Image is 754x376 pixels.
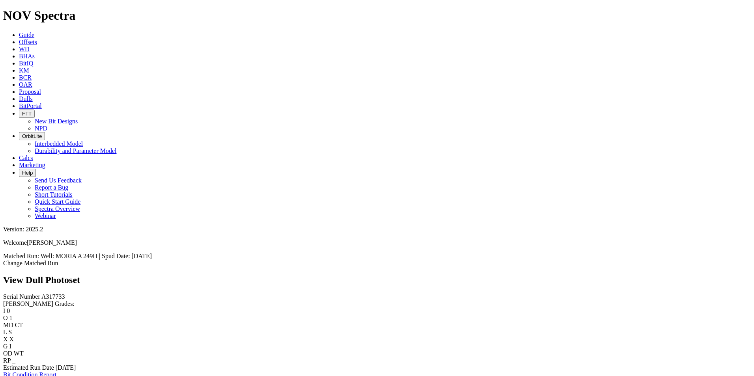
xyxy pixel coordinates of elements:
span: X [9,336,14,342]
button: OrbitLite [19,132,45,140]
a: Proposal [19,88,41,95]
div: [PERSON_NAME] Grades: [3,300,751,307]
a: OAR [19,81,32,88]
div: Version: 2025.2 [3,226,751,233]
h1: NOV Spectra [3,8,751,23]
a: New Bit Designs [35,118,78,125]
span: [PERSON_NAME] [27,239,77,246]
span: 1 [9,315,13,321]
a: KM [19,67,29,74]
a: Dulls [19,95,33,102]
span: CT [15,322,23,328]
a: Spectra Overview [35,205,80,212]
a: Calcs [19,154,33,161]
span: I [9,343,11,350]
label: G [3,343,8,350]
label: I [3,307,5,314]
label: OD [3,350,12,357]
a: BitIQ [19,60,33,67]
label: Estimated Run Date [3,364,54,371]
span: Well: MORIA A 249H | Spud Date: [DATE] [41,253,152,259]
a: Guide [19,32,34,38]
a: Webinar [35,212,56,219]
label: RP [3,357,11,364]
a: WD [19,46,30,52]
span: Matched Run: [3,253,39,259]
button: FTT [19,110,35,118]
span: S [8,329,12,335]
button: Help [19,169,36,177]
span: _ [12,357,15,364]
label: X [3,336,8,342]
span: Help [22,170,33,176]
a: Send Us Feedback [35,177,82,184]
a: Quick Start Guide [35,198,80,205]
a: Durability and Parameter Model [35,147,117,154]
a: Report a Bug [35,184,68,191]
a: Short Tutorials [35,191,73,198]
span: WT [14,350,24,357]
p: Welcome [3,239,751,246]
label: L [3,329,7,335]
a: Interbedded Model [35,140,83,147]
span: A317733 [41,293,65,300]
span: 0 [7,307,10,314]
a: Change Matched Run [3,260,58,266]
span: OrbitLite [22,133,42,139]
label: MD [3,322,13,328]
h2: View Dull Photoset [3,275,751,285]
label: Serial Number [3,293,40,300]
label: O [3,315,8,321]
span: FTT [22,111,32,117]
a: Marketing [19,162,45,168]
a: BCR [19,74,32,81]
a: BitPortal [19,102,42,109]
a: Offsets [19,39,37,45]
a: NPD [35,125,47,132]
a: BHAs [19,53,35,60]
span: [DATE] [56,364,76,371]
